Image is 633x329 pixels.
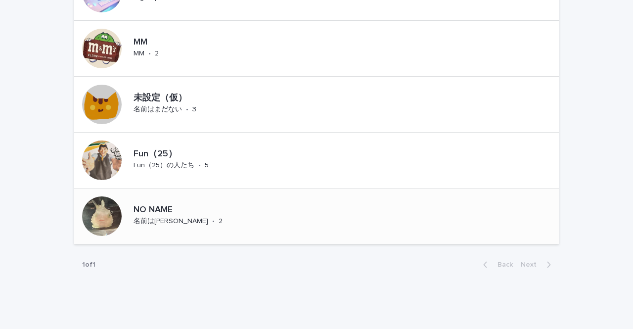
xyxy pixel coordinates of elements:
[521,261,543,268] span: Next
[74,21,559,77] a: MMMM•2
[134,105,182,114] p: 名前はまだない
[205,161,209,170] p: 5
[74,77,559,133] a: 未設定（仮）名前はまだない•3
[134,217,208,226] p: 名前は[PERSON_NAME]
[134,93,250,104] p: 未設定（仮）
[134,49,144,58] p: MM
[198,161,201,170] p: •
[134,37,173,48] p: MM
[517,260,559,269] button: Next
[74,188,559,244] a: NO NAME名前は[PERSON_NAME]•2
[74,253,103,277] p: 1 of 1
[475,260,517,269] button: Back
[74,133,559,188] a: Fun（25）Fun（25）の人たち•5
[155,49,159,58] p: 2
[219,217,223,226] p: 2
[212,217,215,226] p: •
[192,105,196,114] p: 3
[186,105,188,114] p: •
[148,49,151,58] p: •
[134,149,252,160] p: Fun（25）
[134,205,262,216] p: NO NAME
[492,261,513,268] span: Back
[134,161,194,170] p: Fun（25）の人たち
